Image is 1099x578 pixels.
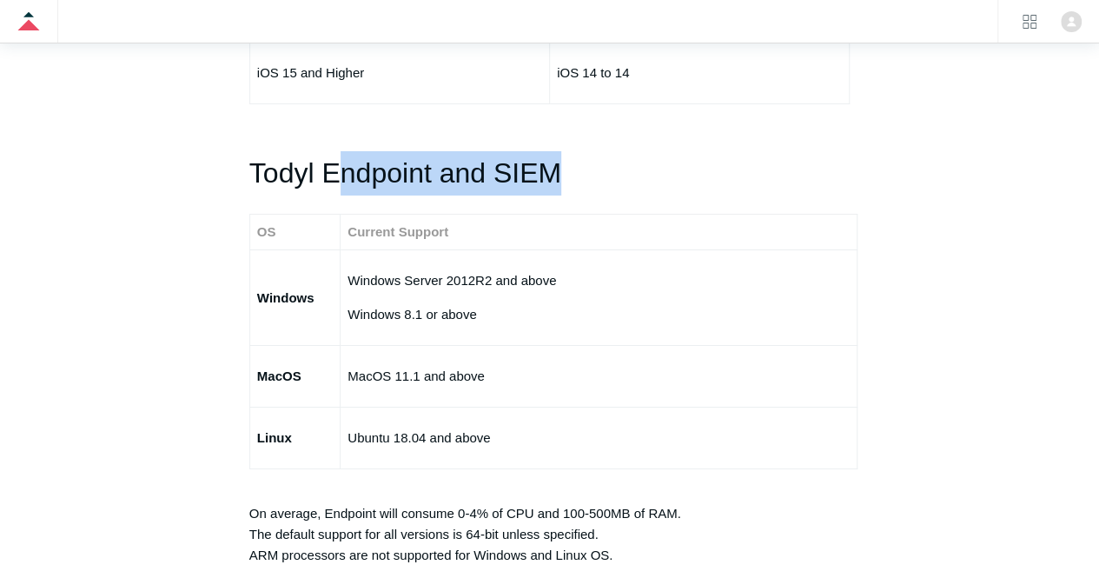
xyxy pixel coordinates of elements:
[257,224,276,239] strong: OS
[348,270,850,291] p: Windows Server 2012R2 and above
[341,346,857,408] td: MacOS 11.1 and above
[249,42,549,103] td: iOS 15 and Higher
[257,290,314,305] strong: Windows
[348,224,448,239] strong: Current Support
[249,482,850,566] p: On average, Endpoint will consume 0-4% of CPU and 100-500MB of RAM. The default support for all v...
[341,408,857,469] td: Ubuntu 18.04 and above
[1061,11,1082,32] img: user avatar
[557,63,842,83] p: iOS 14 to 14
[249,151,850,196] h1: Todyl Endpoint and SIEM
[348,304,850,325] p: Windows 8.1 or above
[257,430,292,445] strong: Linux
[257,369,301,383] strong: MacOS
[1061,11,1082,32] zd-hc-trigger: Click your profile icon to open the profile menu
